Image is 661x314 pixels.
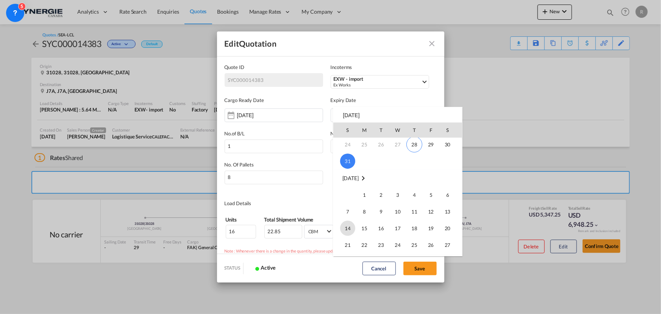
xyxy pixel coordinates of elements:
[333,253,462,270] tr: Week 5
[6,274,32,303] iframe: Chat
[423,203,439,220] td: Friday September 12 2025
[357,254,372,269] span: 29
[356,136,373,153] td: Monday August 25 2025
[333,136,356,153] td: Sunday August 24 2025
[340,237,355,253] span: 21
[340,154,355,169] span: 31
[423,187,439,203] span: 5
[373,254,389,269] span: 30
[357,204,372,219] span: 8
[373,203,389,220] td: Tuesday September 9 2025
[373,220,389,237] td: Tuesday September 16 2025
[406,203,423,220] td: Thursday September 11 2025
[440,237,455,253] span: 27
[406,237,423,253] td: Thursday September 25 2025
[340,204,355,219] span: 7
[406,122,423,138] th: T
[390,237,405,253] span: 24
[407,237,422,253] span: 25
[8,36,204,44] p: This quotation is subject to space and equipment availability
[373,187,389,203] span: 2
[440,221,455,236] span: 20
[373,204,389,219] span: 9
[389,237,406,253] td: Wednesday September 24 2025
[423,187,439,203] td: Friday September 5 2025
[407,187,422,203] span: 4
[333,203,462,220] tr: Week 2
[423,122,439,138] th: F
[373,237,389,253] td: Tuesday September 23 2025
[333,170,462,187] tr: Week undefined
[390,221,405,236] span: 17
[333,237,462,253] tr: Week 4
[356,237,373,253] td: Monday September 22 2025
[406,136,423,153] td: Thursday August 28 2025
[407,204,422,219] span: 11
[340,221,355,236] span: 14
[333,253,356,270] td: Sunday September 28 2025
[333,187,462,203] tr: Week 1
[373,237,389,253] span: 23
[373,221,389,236] span: 16
[440,204,455,219] span: 13
[340,254,355,269] span: 28
[333,170,462,187] td: September 2025
[357,187,372,203] span: 1
[423,221,439,236] span: 19
[423,220,439,237] td: Friday September 19 2025
[8,49,204,254] p: * Transit time is given as an indication only and not guaranteed. * Subject to inspection, storag...
[373,136,389,153] td: Tuesday August 26 2025
[423,137,439,152] span: 29
[373,187,389,203] td: Tuesday September 2 2025
[439,237,462,253] td: Saturday September 27 2025
[439,187,462,203] td: Saturday September 6 2025
[389,136,406,153] td: Wednesday August 27 2025
[389,122,406,138] th: W
[390,204,405,219] span: 10
[333,203,356,220] td: Sunday September 7 2025
[8,50,180,55] strong: * These rates are subject to future GRI/PSS/LWS unless stated otherwise.
[333,237,356,253] td: Sunday September 21 2025
[356,220,373,237] td: Monday September 15 2025
[333,220,462,237] tr: Week 3
[357,221,372,236] span: 15
[389,203,406,220] td: Wednesday September 10 2025
[439,122,462,138] th: S
[356,122,373,138] th: M
[8,8,204,31] p: Any modification of your original rate request, such as freight dimensions, weight, transit time,...
[389,220,406,237] td: Wednesday September 17 2025
[423,237,439,253] span: 26
[439,220,462,237] td: Saturday September 20 2025
[342,175,359,181] span: [DATE]
[389,187,406,203] td: Wednesday September 3 2025
[333,122,356,138] th: S
[333,220,356,237] td: Sunday September 14 2025
[373,253,389,270] td: Tuesday September 30 2025
[373,122,389,138] th: T
[406,137,422,152] span: 28
[407,221,422,236] span: 18
[356,253,373,270] td: Monday September 29 2025
[423,204,439,219] span: 12
[390,187,405,203] span: 3
[423,136,439,153] td: Friday August 29 2025
[439,136,462,153] td: Saturday August 30 2025
[440,187,455,203] span: 6
[406,187,423,203] td: Thursday September 4 2025
[423,237,439,253] td: Friday September 26 2025
[439,203,462,220] td: Saturday September 13 2025
[357,237,372,253] span: 22
[356,203,373,220] td: Monday September 8 2025
[356,187,373,203] td: Monday September 1 2025
[406,220,423,237] td: Thursday September 18 2025
[333,153,356,170] td: Sunday August 31 2025
[333,153,462,170] tr: Week 6
[333,136,462,153] tr: Week 5
[333,122,462,256] md-calendar: Calendar
[440,137,455,152] span: 30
